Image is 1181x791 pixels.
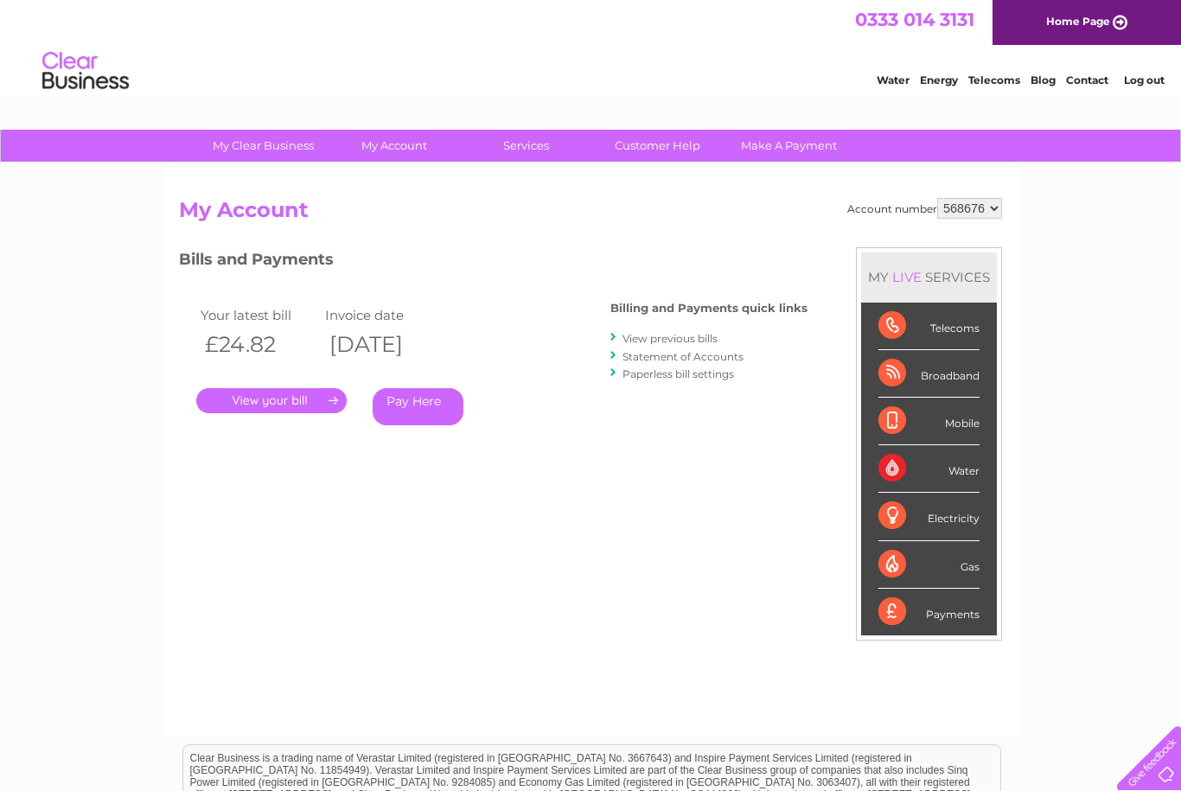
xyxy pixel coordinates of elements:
a: Services [455,130,597,162]
div: Broadband [878,350,980,398]
a: Log out [1124,73,1165,86]
a: Telecoms [968,73,1020,86]
div: Telecoms [878,303,980,350]
div: Mobile [878,398,980,445]
div: Electricity [878,493,980,540]
div: LIVE [889,269,925,285]
div: Gas [878,541,980,589]
div: Clear Business is a trading name of Verastar Limited (registered in [GEOGRAPHIC_DATA] No. 3667643... [183,10,1000,84]
a: Make A Payment [718,130,860,162]
a: My Account [323,130,466,162]
div: Water [878,445,980,493]
a: Pay Here [373,388,463,425]
h2: My Account [179,198,1002,231]
td: Your latest bill [196,303,321,327]
a: View previous bills [622,332,718,345]
div: Account number [847,198,1002,219]
a: Water [877,73,910,86]
a: . [196,388,347,413]
img: logo.png [41,45,130,98]
a: 0333 014 3131 [855,9,974,30]
a: Blog [1031,73,1056,86]
a: Statement of Accounts [622,350,744,363]
h4: Billing and Payments quick links [610,302,808,315]
a: Customer Help [586,130,729,162]
td: Invoice date [321,303,445,327]
h3: Bills and Payments [179,247,808,277]
a: Paperless bill settings [622,367,734,380]
a: My Clear Business [192,130,335,162]
div: Payments [878,589,980,635]
th: £24.82 [196,327,321,362]
a: Contact [1066,73,1108,86]
div: MY SERVICES [861,252,997,302]
a: Energy [920,73,958,86]
th: [DATE] [321,327,445,362]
